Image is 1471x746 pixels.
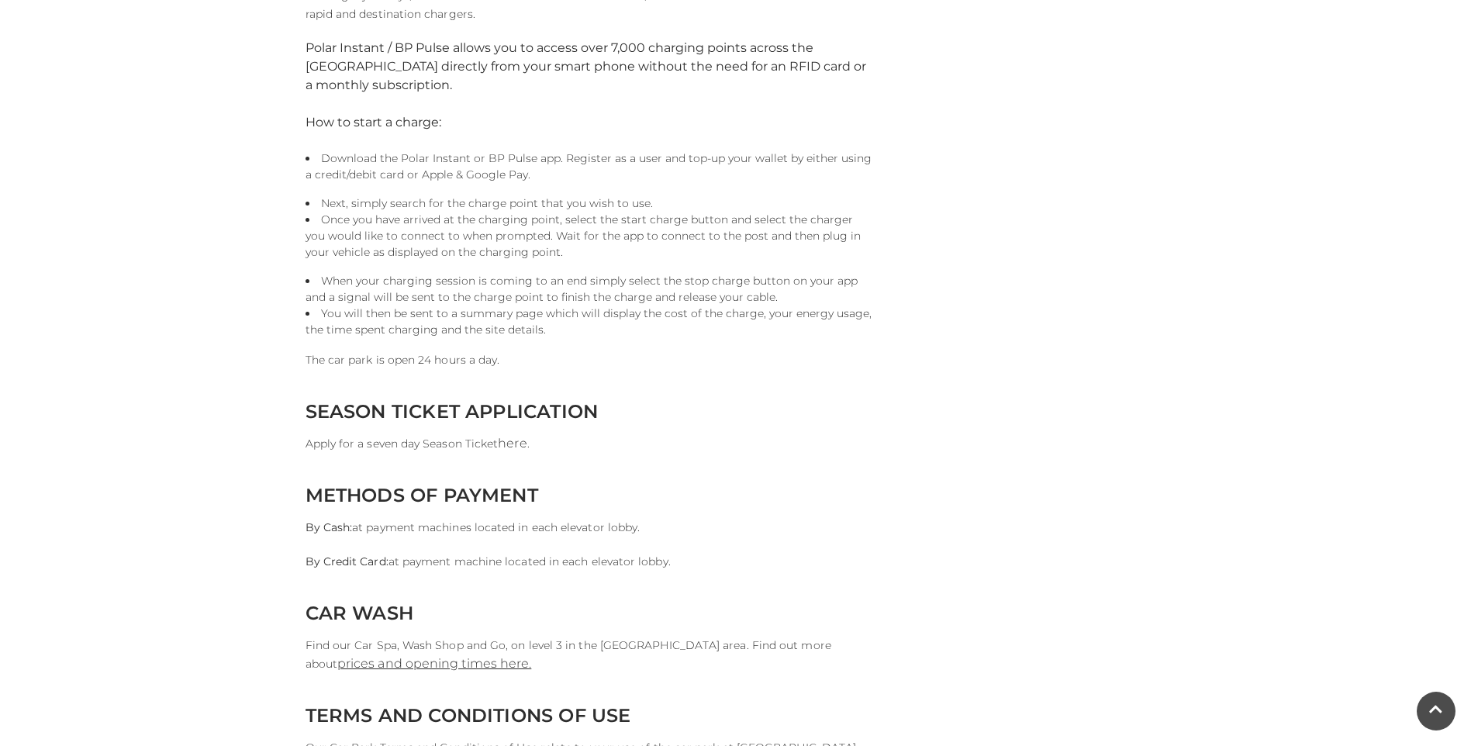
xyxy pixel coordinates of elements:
[306,518,872,537] p: at payment machines located in each elevator lobby.
[498,436,527,451] a: here
[306,39,872,95] div: Polar Instant / BP Pulse allows you to access over 7,000 charging points across the [GEOGRAPHIC_D...
[306,195,872,212] li: Next, simply search for the charge point that you wish to use.
[306,520,353,534] strong: By Cash:
[306,484,872,506] h2: METHODS OF PAYMENT
[306,704,872,727] h2: TERMS AND CONDITIONS OF USE
[306,554,388,568] strong: By Credit Card:
[306,113,872,132] div: How to start a charge:
[306,351,872,369] p: The car park is open 24 hours a day.
[306,434,872,453] p: Apply for a seven day Season Ticket .
[306,602,872,624] h2: CAR WASH
[306,400,872,423] h2: SEASON TICKET APPLICATION
[306,306,872,338] li: You will then be sent to a summary page which will display the cost of the charge, your energy us...
[337,656,531,671] a: prices and opening times here.
[306,273,872,306] li: When your charging session is coming to an end simply select the stop charge button on your app a...
[306,552,872,571] p: at payment machine located in each elevator lobby.
[306,212,872,261] li: Once you have arrived at the charging point, select the start charge button and select the charge...
[306,150,872,183] li: Download the Polar Instant or BP Pulse app. Register as a user and top-up your wallet by either u...
[306,636,872,673] p: Find our Car Spa, Wash Shop and Go, on level 3 in the [GEOGRAPHIC_DATA] area. Find out more about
